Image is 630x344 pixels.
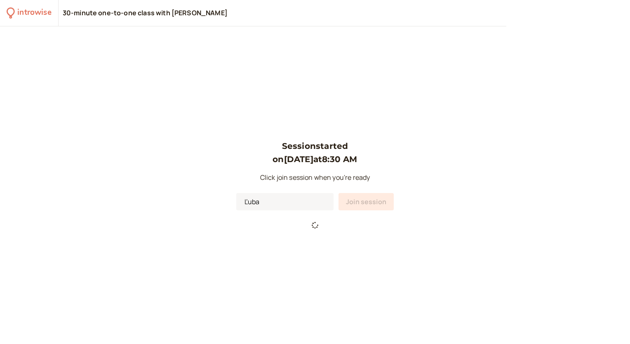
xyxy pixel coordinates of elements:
input: Your Name [236,193,334,210]
span: Join session [346,197,386,206]
h3: Session started on [DATE] at 8:30 AM [236,139,394,166]
p: Click join session when you're ready [236,172,394,183]
button: Join session [339,193,394,210]
div: introwise [17,7,51,19]
div: 30-minute one-to-one class with [PERSON_NAME] [63,9,228,18]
